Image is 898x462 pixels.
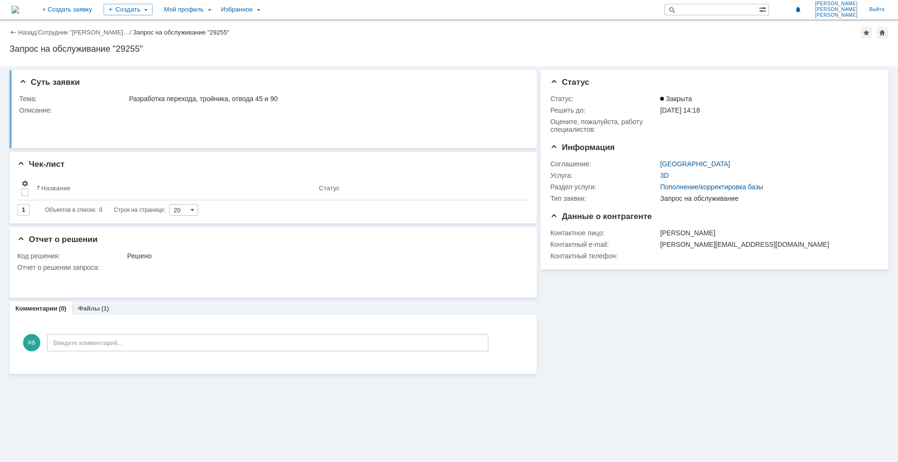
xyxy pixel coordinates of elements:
div: Разработка перехода, тройника, отвода 45 и 90 [129,95,522,103]
div: Описание: [19,106,524,114]
span: Информация [550,143,614,152]
div: Контактное лицо: [550,229,658,237]
span: Объектов в списке: [45,207,96,213]
a: Перейти на домашнюю страницу [12,6,19,13]
th: Название [33,176,315,200]
a: [GEOGRAPHIC_DATA] [660,160,730,168]
div: (1) [101,305,109,312]
span: Статус [550,78,589,87]
div: Запрос на обслуживание "29255" [133,29,229,36]
div: [PERSON_NAME] [660,229,874,237]
span: Закрыта [660,95,692,103]
div: Контактный e-mail: [550,241,658,248]
span: [PERSON_NAME] [815,7,858,12]
th: Статус [315,176,521,200]
a: Комментарии [15,305,58,312]
span: Чек-лист [17,160,65,169]
span: [PERSON_NAME] [815,12,858,18]
div: Создать [104,4,153,15]
div: Решить до: [550,106,658,114]
div: Oцените, пожалуйста, работу специалистов: [550,118,658,133]
img: logo [12,6,19,13]
span: Данные о контрагенте [550,212,652,221]
div: Решено [127,252,522,260]
span: ЯВ [23,334,40,351]
a: Назад [18,29,36,36]
div: Название [41,185,71,192]
span: [DATE] 14:18 [660,106,700,114]
div: Раздел услуги: [550,183,658,191]
span: [PERSON_NAME] [815,1,858,7]
a: Пополнение/корректировка базы [660,183,763,191]
a: 3D [660,172,669,179]
div: Тип заявки: [550,195,658,202]
div: Код решения: [17,252,125,260]
div: Сделать домашней страницей [876,27,888,38]
div: (0) [59,305,67,312]
span: Настройки [21,180,29,187]
i: Строк на странице: [45,204,165,216]
div: Тема: [19,95,127,103]
div: | [36,28,37,35]
div: 0 [99,204,103,216]
div: Контактный телефон: [550,252,658,260]
div: Добавить в избранное [861,27,872,38]
div: Соглашение: [550,160,658,168]
a: Файлы [78,305,100,312]
div: Услуга: [550,172,658,179]
span: Отчет о решении [17,235,97,244]
a: Сотрудник "[PERSON_NAME]… [38,29,130,36]
div: / [38,29,133,36]
div: Запрос на обслуживание [660,195,874,202]
div: Статус [319,185,340,192]
div: [PERSON_NAME][EMAIL_ADDRESS][DOMAIN_NAME] [660,241,874,248]
span: Суть заявки [19,78,80,87]
div: Статус: [550,95,658,103]
div: Запрос на обслуживание "29255" [10,44,888,54]
span: Расширенный поиск [759,4,768,13]
div: Отчет о решении запроса: [17,264,524,271]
